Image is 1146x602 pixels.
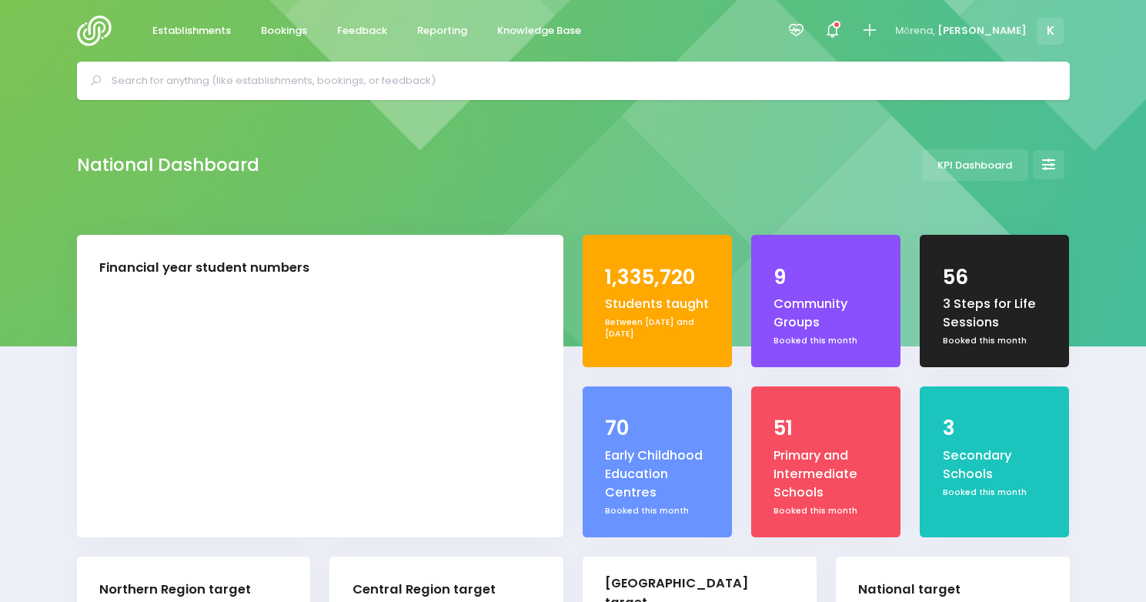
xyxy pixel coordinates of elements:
[922,149,1028,181] a: KPI Dashboard
[1037,18,1064,45] span: K
[773,413,878,443] div: 51
[943,487,1047,499] div: Booked this month
[605,446,710,503] div: Early Childhood Education Centres
[417,23,467,38] span: Reporting
[605,295,710,313] div: Students taught
[605,413,710,443] div: 70
[405,16,480,46] a: Reporting
[937,23,1027,38] span: [PERSON_NAME]
[605,316,710,340] div: Between [DATE] and [DATE]
[773,263,878,293] div: 9
[152,23,231,38] span: Establishments
[140,16,244,46] a: Establishments
[943,295,1047,333] div: 3 Steps for Life Sessions
[895,23,935,38] span: Mōrena,
[773,446,878,503] div: Primary and Intermediate Schools
[943,335,1047,347] div: Booked this month
[773,335,878,347] div: Booked this month
[497,23,581,38] span: Knowledge Base
[337,23,387,38] span: Feedback
[858,580,961,600] div: National target
[99,580,251,600] div: Northern Region target
[605,263,710,293] div: 1,335,720
[485,16,594,46] a: Knowledge Base
[112,69,1048,92] input: Search for anything (like establishments, bookings, or feedback)
[99,259,309,278] div: Financial year student numbers
[605,505,710,517] div: Booked this month
[943,263,1047,293] div: 56
[77,15,121,46] img: Logo
[943,413,1047,443] div: 3
[352,580,496,600] div: Central Region target
[773,295,878,333] div: Community Groups
[261,23,307,38] span: Bookings
[943,446,1047,484] div: Secondary Schools
[77,155,259,176] h2: National Dashboard
[773,505,878,517] div: Booked this month
[325,16,400,46] a: Feedback
[249,16,320,46] a: Bookings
